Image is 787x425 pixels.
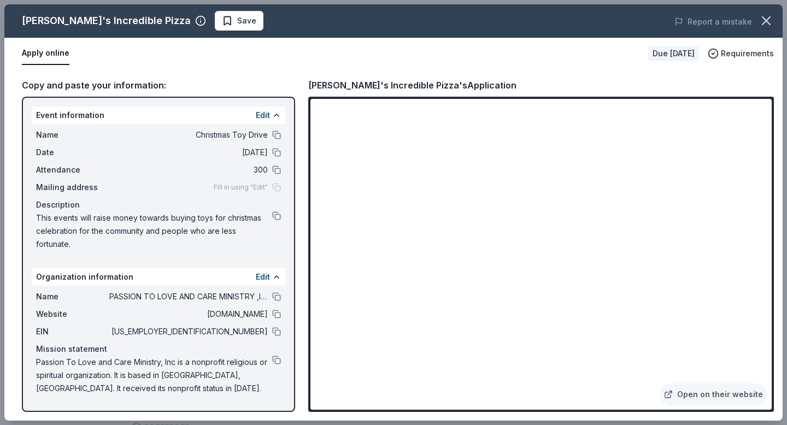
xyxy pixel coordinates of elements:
button: Apply online [22,42,69,65]
div: Copy and paste your information: [22,78,295,92]
span: Requirements [721,47,774,60]
span: Attendance [36,163,109,176]
span: Fill in using "Edit" [214,183,268,192]
span: [DOMAIN_NAME] [109,308,268,321]
button: Report a mistake [674,15,752,28]
button: Edit [256,109,270,122]
button: Save [215,11,263,31]
div: [PERSON_NAME]'s Incredible Pizza's Application [308,78,516,92]
span: Save [237,14,256,27]
span: Christmas Toy Drive [109,128,268,141]
span: Mailing address [36,181,109,194]
span: [US_EMPLOYER_IDENTIFICATION_NUMBER] [109,325,268,338]
span: Passion To Love and Care Ministry, Inc is a nonprofit religious or spiritual organization. It is ... [36,356,272,395]
div: [PERSON_NAME]'s Incredible Pizza [22,12,191,29]
a: Open on their website [660,383,767,405]
span: Website [36,308,109,321]
div: Mission statement [36,343,281,356]
span: [DATE] [109,146,268,159]
span: 300 [109,163,268,176]
span: EIN [36,325,109,338]
div: Due [DATE] [648,46,699,61]
span: PASSION TO LOVE AND CARE MINISTRY ,INC [109,290,268,303]
button: Edit [256,270,270,284]
span: Name [36,290,109,303]
button: Requirements [708,47,774,60]
span: Name [36,128,109,141]
div: Description [36,198,281,211]
div: Organization information [32,268,285,286]
span: This events will raise money towards buying toys for christmas celebration for the community and ... [36,211,272,251]
span: Date [36,146,109,159]
div: Event information [32,107,285,124]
